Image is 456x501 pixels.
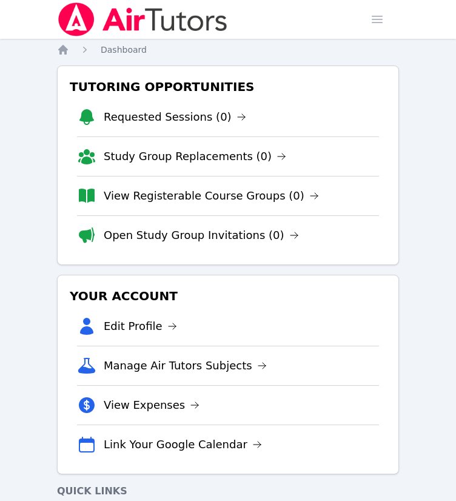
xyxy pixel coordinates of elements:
nav: Breadcrumb [57,44,399,56]
a: Edit Profile [104,318,177,335]
a: Study Group Replacements (0) [104,148,286,165]
a: Dashboard [101,44,147,56]
span: Dashboard [101,45,147,55]
a: View Expenses [104,397,199,414]
a: Manage Air Tutors Subjects [104,357,267,374]
h3: Tutoring Opportunities [67,76,389,98]
h4: Quick Links [57,484,399,499]
a: View Registerable Course Groups (0) [104,187,319,204]
a: Open Study Group Invitations (0) [104,227,299,244]
img: Air Tutors [57,2,229,36]
a: Requested Sessions (0) [104,109,246,126]
h3: Your Account [67,285,389,307]
a: Link Your Google Calendar [104,436,262,453]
